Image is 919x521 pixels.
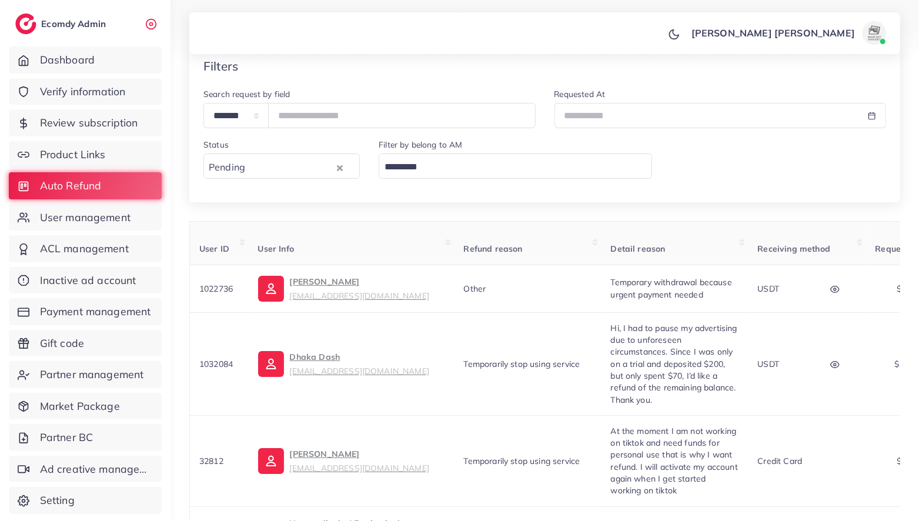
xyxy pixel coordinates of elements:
[691,26,855,40] p: [PERSON_NAME] [PERSON_NAME]
[258,351,284,377] img: ic-user-info.36bf1079.svg
[758,454,803,468] p: Credit card
[40,304,151,319] span: Payment management
[258,448,284,474] img: ic-user-info.36bf1079.svg
[337,161,343,174] button: Clear Selected
[40,367,144,382] span: Partner management
[290,350,429,378] p: Dhaka Dash
[258,276,284,302] img: ic-user-info.36bf1079.svg
[9,78,162,105] a: Verify information
[611,243,666,254] span: Detail reason
[206,159,248,176] span: Pending
[9,487,162,514] a: Setting
[611,277,732,299] span: Temporary withdrawal because urgent payment needed
[199,359,233,369] span: 1032084
[40,115,138,131] span: Review subscription
[464,283,486,294] span: Other
[9,393,162,420] a: Market Package
[758,243,831,254] span: Receiving method
[9,109,162,136] a: Review subscription
[464,456,580,466] span: Temporarily stop using service
[758,357,780,371] p: USDT
[9,330,162,357] a: Gift code
[464,359,580,369] span: Temporarily stop using service
[203,153,360,179] div: Search for option
[380,158,645,176] input: Search for option
[40,84,126,99] span: Verify information
[199,456,223,466] span: 32812
[40,336,84,351] span: Gift code
[290,366,429,376] small: [EMAIL_ADDRESS][DOMAIN_NAME]
[9,46,162,74] a: Dashboard
[40,273,136,288] span: Inactive ad account
[40,399,120,414] span: Market Package
[379,153,652,179] div: Search for option
[9,141,162,168] a: Product Links
[15,14,109,34] a: logoEcomdy Admin
[758,282,780,296] p: USDT
[203,139,229,151] label: Status
[290,275,429,303] p: [PERSON_NAME]
[40,147,106,162] span: Product Links
[203,59,238,74] h4: Filters
[199,243,229,254] span: User ID
[611,426,738,496] span: At the moment I am not working on tiktok and need funds for personal use that is why I want refun...
[258,275,429,303] a: [PERSON_NAME][EMAIL_ADDRESS][DOMAIN_NAME]
[9,361,162,388] a: Partner management
[9,204,162,231] a: User management
[41,18,109,29] h2: Ecomdy Admin
[464,243,523,254] span: Refund reason
[611,323,737,405] span: Hi, I had to pause my advertising due to unforeseen circumstances. Since I was only on a trial an...
[203,88,290,100] label: Search request by field
[40,241,129,256] span: ACL management
[40,493,75,508] span: Setting
[9,235,162,262] a: ACL management
[290,447,429,475] p: [PERSON_NAME]
[40,462,153,477] span: Ad creative management
[290,463,429,473] small: [EMAIL_ADDRESS][DOMAIN_NAME]
[554,88,606,100] label: Requested At
[15,14,36,34] img: logo
[40,178,102,193] span: Auto Refund
[863,21,886,45] img: avatar
[258,447,429,475] a: [PERSON_NAME][EMAIL_ADDRESS][DOMAIN_NAME]
[9,456,162,483] a: Ad creative management
[9,267,162,294] a: Inactive ad account
[249,158,334,176] input: Search for option
[379,139,463,151] label: Filter by belong to AM
[9,172,162,199] a: Auto Refund
[9,424,162,451] a: Partner BC
[290,290,429,300] small: [EMAIL_ADDRESS][DOMAIN_NAME]
[40,52,95,68] span: Dashboard
[199,283,233,294] span: 1022736
[258,243,294,254] span: User Info
[258,350,429,378] a: Dhaka Dash[EMAIL_ADDRESS][DOMAIN_NAME]
[9,298,162,325] a: Payment management
[40,430,93,445] span: Partner BC
[685,21,891,45] a: [PERSON_NAME] [PERSON_NAME]avatar
[40,210,131,225] span: User management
